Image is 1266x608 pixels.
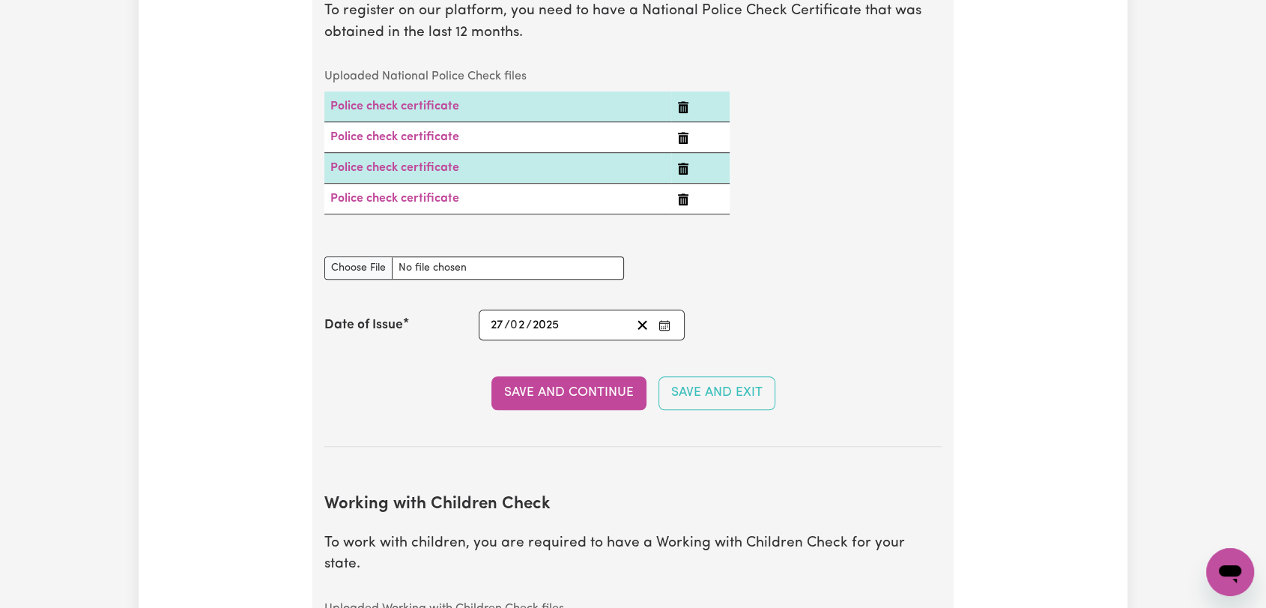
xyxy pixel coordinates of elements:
[491,376,646,409] button: Save and Continue
[654,315,675,335] button: Enter the Date of Issue of your National Police Check
[324,495,942,515] h2: Working with Children Check
[677,97,689,115] button: Delete Police check certificate
[532,315,560,335] input: ----
[510,319,518,331] span: 0
[504,319,510,332] span: /
[330,162,459,174] a: Police check certificate
[1206,548,1254,596] iframe: Button to launch messaging window
[324,61,730,91] caption: Uploaded National Police Check files
[677,190,689,208] button: Delete Police check certificate
[658,376,775,409] button: Save and Exit
[511,315,526,335] input: --
[330,131,459,143] a: Police check certificate
[677,128,689,146] button: Delete Police check certificate
[330,193,459,205] a: Police check certificate
[677,159,689,177] button: Delete Police check certificate
[324,1,942,44] p: To register on our platform, you need to have a National Police Check Certificate that was obtain...
[330,100,459,112] a: Police check certificate
[324,533,942,577] p: To work with children, you are required to have a Working with Children Check for your state.
[324,316,403,335] label: Date of Issue
[490,315,504,335] input: --
[631,315,654,335] button: Clear date
[526,319,532,332] span: /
